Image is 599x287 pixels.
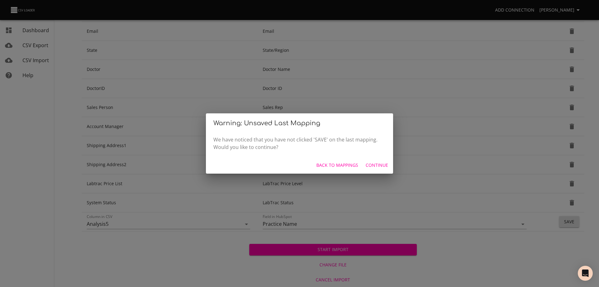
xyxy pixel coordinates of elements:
span: Back to mappings [316,161,358,169]
button: Back to mappings [314,160,361,171]
span: Continue [366,161,388,169]
div: Open Intercom Messenger [578,266,593,281]
h2: Warning: Unsaved Last Mapping [213,118,386,128]
button: Continue [363,160,391,171]
p: We have noticed that you have not clicked 'SAVE' on the last mapping. Would you like to continue? [213,136,386,151]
